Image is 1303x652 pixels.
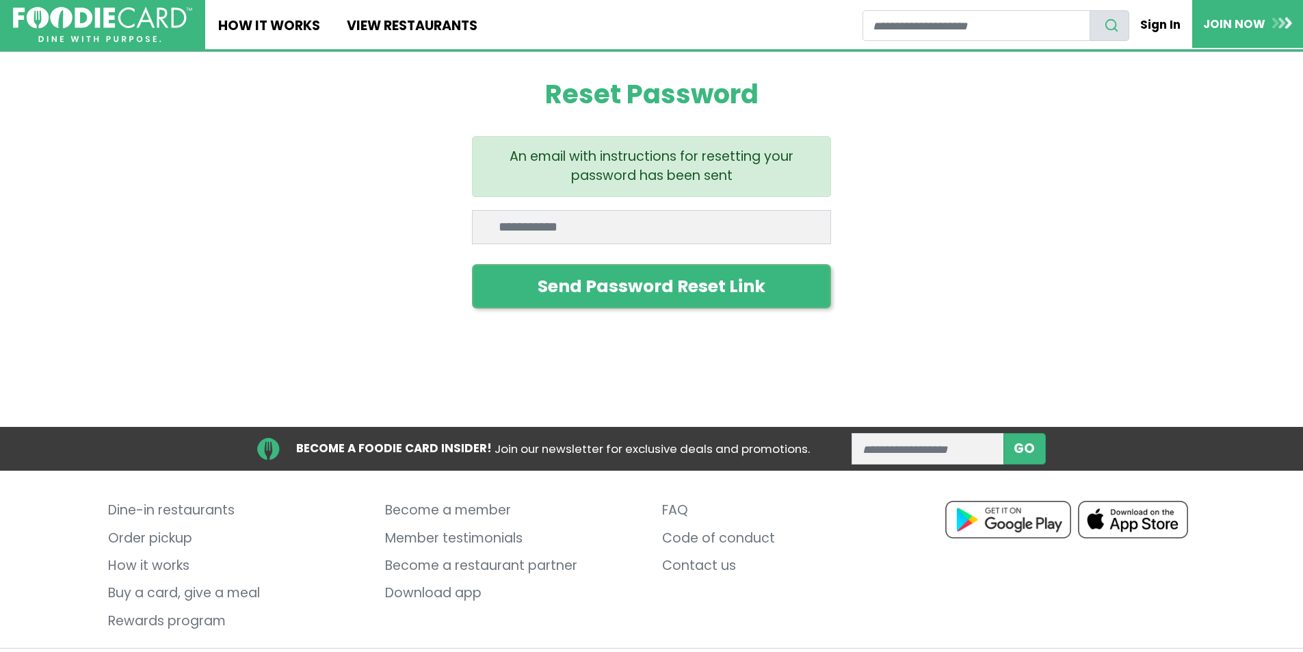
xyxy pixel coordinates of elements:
[296,440,492,456] strong: BECOME A FOODIE CARD INSIDER!
[108,608,365,635] a: Rewards program
[108,525,365,552] a: Order pickup
[108,552,365,579] a: How it works
[1003,433,1046,464] button: subscribe
[662,552,919,579] a: Contact us
[472,264,831,309] button: Send Password Reset Link
[662,525,919,552] a: Code of conduct
[108,497,365,525] a: Dine-in restaurants
[863,10,1090,41] input: restaurant search
[472,136,831,196] div: An email with instructions for resetting your password has been sent
[852,433,1004,464] input: enter email address
[385,552,642,579] a: Become a restaurant partner
[662,497,919,525] a: FAQ
[385,525,642,552] a: Member testimonials
[13,7,192,43] img: FoodieCard; Eat, Drink, Save, Donate
[108,580,365,608] a: Buy a card, give a meal
[1129,10,1192,40] a: Sign In
[385,580,642,608] a: Download app
[385,497,642,525] a: Become a member
[472,79,831,110] h1: Reset Password
[1090,10,1129,41] button: search
[495,441,810,457] span: Join our newsletter for exclusive deals and promotions.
